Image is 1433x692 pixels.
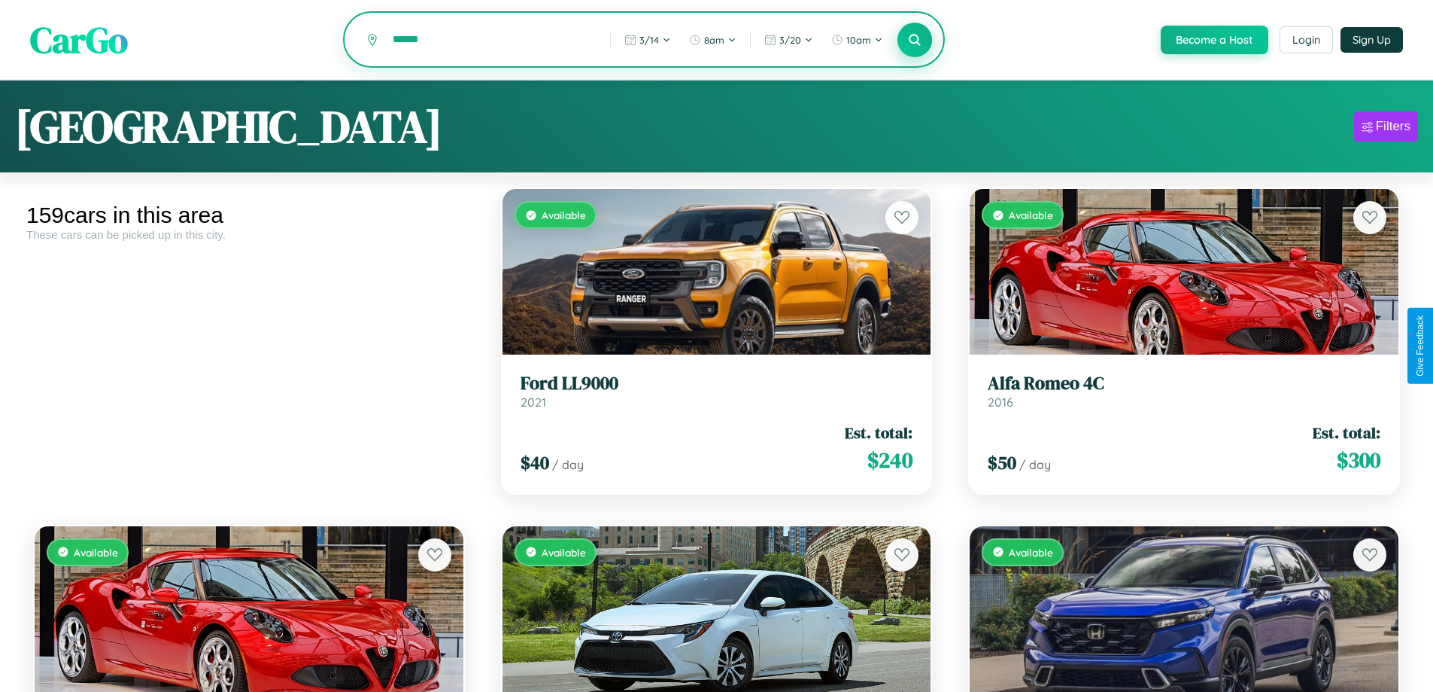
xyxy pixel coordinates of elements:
span: $ 300 [1337,445,1380,475]
button: Sign Up [1340,27,1403,53]
button: 3/20 [757,28,821,52]
div: Give Feedback [1415,316,1425,376]
h3: Ford LL9000 [521,373,913,395]
a: Alfa Romeo 4C2016 [988,373,1380,410]
button: 10am [824,28,891,52]
span: / day [1019,457,1051,472]
span: $ 50 [988,450,1016,475]
span: Est. total: [845,422,912,444]
button: Become a Host [1161,26,1268,54]
span: 2016 [988,395,1013,410]
h3: Alfa Romeo 4C [988,373,1380,395]
span: 10am [846,34,871,46]
span: $ 240 [867,445,912,475]
span: Est. total: [1313,422,1380,444]
span: Available [1009,546,1053,559]
button: Login [1280,26,1333,53]
span: / day [552,457,584,472]
span: 8am [704,34,724,46]
span: 2021 [521,395,546,410]
div: Filters [1376,119,1410,134]
span: CarGo [30,15,128,65]
span: $ 40 [521,450,549,475]
span: Available [542,209,586,221]
div: 159 cars in this area [26,203,472,228]
span: Available [1009,209,1053,221]
h1: [GEOGRAPHIC_DATA] [15,96,442,157]
span: Available [74,546,118,559]
a: Ford LL90002021 [521,373,913,410]
button: 3/14 [617,28,679,52]
button: 8am [682,28,744,52]
span: 3 / 14 [639,34,659,46]
span: 3 / 20 [779,34,801,46]
div: These cars can be picked up in this city. [26,228,472,241]
span: Available [542,546,586,559]
button: Filters [1354,111,1418,142]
